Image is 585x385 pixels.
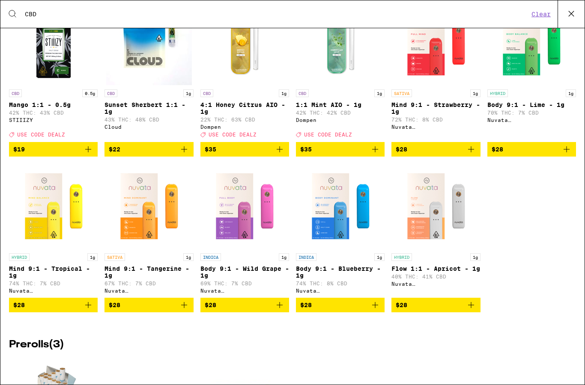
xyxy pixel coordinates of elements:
img: Nuvata (CA) - Mind 9:1 - Tangerine - 1g [106,163,192,249]
div: Dompen [296,117,385,123]
p: HYBRID [9,253,30,261]
img: Nuvata (CA) - Flow 1:1 - Apricot - 1g [393,163,479,249]
div: Nuvata ([GEOGRAPHIC_DATA]) [104,288,193,293]
a: Open page for Flow 1:1 - Apricot - 1g from Nuvata (CA) [391,163,480,298]
div: Nuvata ([GEOGRAPHIC_DATA]) [391,124,480,130]
p: INDICA [296,253,316,261]
p: 69% THC: 7% CBD [200,281,289,286]
img: Nuvata (CA) - Body 9:1 - Wild Grape - 1g [202,163,287,249]
p: 1g [374,89,385,97]
p: HYBRID [391,253,412,261]
p: 42% THC: 42% CBD [296,110,385,115]
p: 74% THC: 8% CBD [296,281,385,286]
p: Mind 9:1 - Strawberry - 1g [391,101,480,115]
span: $35 [300,146,312,153]
p: Body 9:1 - Wild Grape - 1g [200,265,289,279]
span: $28 [205,302,216,308]
p: CBD [200,89,213,97]
span: $22 [109,146,120,153]
a: Open page for Mind 9:1 - Tangerine - 1g from Nuvata (CA) [104,163,193,298]
p: 1g [470,89,481,97]
p: 4:1 Honey Citrus AIO - 1g [200,101,289,115]
p: SATIVA [104,253,125,261]
p: 1g [566,89,576,97]
h2: Prerolls ( 3 ) [9,340,576,350]
span: $28 [300,302,312,308]
p: 1:1 Mint AIO - 1g [296,101,385,108]
span: $28 [396,302,407,308]
p: 72% THC: 8% CBD [391,117,480,122]
button: Add to bag [391,298,480,312]
div: STIIIZY [9,117,98,123]
img: Nuvata (CA) - Mind 9:1 - Tropical - 1g [11,163,96,249]
a: Open page for Body 9:1 - Wild Grape - 1g from Nuvata (CA) [200,163,289,298]
p: 1g [279,89,289,97]
p: 40% THC: 41% CBD [391,274,480,279]
p: 1g [374,253,385,261]
a: Open page for Mind 9:1 - Tropical - 1g from Nuvata (CA) [9,163,98,298]
span: $28 [492,146,503,153]
span: $35 [205,146,216,153]
button: Add to bag [9,298,98,312]
p: Body 9:1 - Blueberry - 1g [296,265,385,279]
p: 70% THC: 7% CBD [487,110,576,115]
div: Dompen [200,124,289,130]
p: 1g [87,253,98,261]
span: $28 [396,146,407,153]
p: 1g [183,253,194,261]
button: Clear [529,10,553,18]
p: CBD [9,89,22,97]
span: $28 [109,302,120,308]
button: Add to bag [391,142,480,157]
button: Add to bag [296,298,385,312]
div: Nuvata ([GEOGRAPHIC_DATA]) [487,117,576,123]
img: Nuvata (CA) - Body 9:1 - Blueberry - 1g [298,163,383,249]
input: Search the Eaze menu [24,10,529,18]
div: Nuvata ([GEOGRAPHIC_DATA]) [296,288,385,293]
a: Open page for Body 9:1 - Blueberry - 1g from Nuvata (CA) [296,163,385,298]
p: CBD [296,89,309,97]
p: SATIVA [391,89,412,97]
button: Add to bag [296,142,385,157]
p: INDICA [200,253,221,261]
div: Nuvata ([GEOGRAPHIC_DATA]) [200,288,289,293]
p: 0.5g [82,89,98,97]
div: Nuvata ([GEOGRAPHIC_DATA]) [9,288,98,293]
p: Body 9:1 - Lime - 1g [487,101,576,108]
span: USE CODE DEALZ [304,132,352,138]
button: Add to bag [9,142,98,157]
p: 22% THC: 63% CBD [200,117,289,122]
button: Add to bag [200,298,289,312]
p: Mind 9:1 - Tropical - 1g [9,265,98,279]
span: $28 [13,302,25,308]
button: Add to bag [104,142,193,157]
span: USE CODE DEALZ [17,132,65,138]
p: Mind 9:1 - Tangerine - 1g [104,265,193,279]
p: Mango 1:1 - 0.5g [9,101,98,108]
span: $19 [13,146,25,153]
button: Add to bag [200,142,289,157]
p: Sunset Sherbert 1:1 - 1g [104,101,193,115]
p: 1g [183,89,194,97]
div: Nuvata ([GEOGRAPHIC_DATA]) [391,281,480,287]
p: 74% THC: 7% CBD [9,281,98,286]
p: 43% THC: 48% CBD [104,117,193,122]
p: 1g [470,253,481,261]
p: HYBRID [487,89,508,97]
div: Cloud [104,124,193,130]
button: Add to bag [104,298,193,312]
button: Add to bag [487,142,576,157]
span: USE CODE DEALZ [209,132,257,138]
p: 67% THC: 7% CBD [104,281,193,286]
p: CBD [104,89,117,97]
p: 1g [279,253,289,261]
p: 42% THC: 43% CBD [9,110,98,115]
p: Flow 1:1 - Apricot - 1g [391,265,480,272]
